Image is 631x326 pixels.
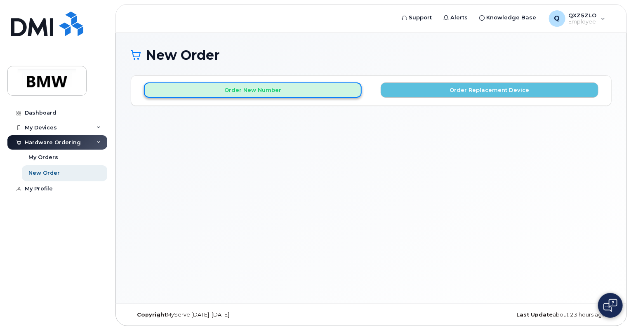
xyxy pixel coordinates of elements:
[131,48,612,62] h1: New Order
[137,312,167,318] strong: Copyright
[144,82,362,98] button: Order New Number
[451,312,612,318] div: about 23 hours ago
[603,299,617,312] img: Open chat
[131,312,291,318] div: MyServe [DATE]–[DATE]
[381,82,598,98] button: Order Replacement Device
[516,312,553,318] strong: Last Update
